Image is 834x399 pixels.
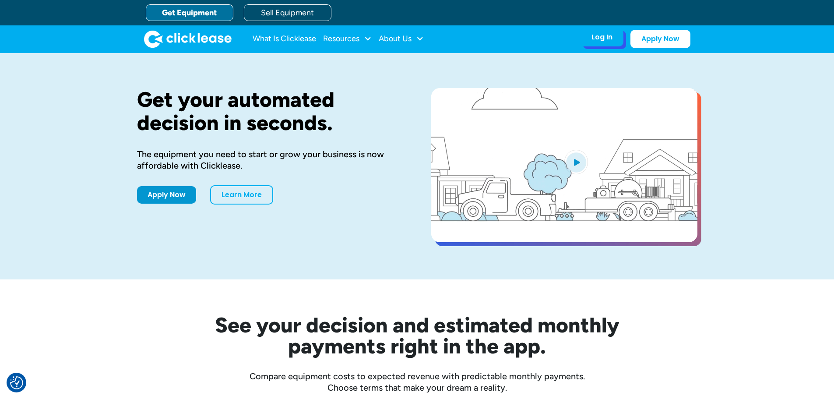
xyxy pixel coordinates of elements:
[146,4,233,21] a: Get Equipment
[144,30,232,48] img: Clicklease logo
[137,371,697,393] div: Compare equipment costs to expected revenue with predictable monthly payments. Choose terms that ...
[137,148,403,171] div: The equipment you need to start or grow your business is now affordable with Clicklease.
[137,88,403,134] h1: Get your automated decision in seconds.
[323,30,372,48] div: Resources
[10,376,23,389] button: Consent Preferences
[253,30,316,48] a: What Is Clicklease
[591,33,612,42] div: Log In
[172,314,662,357] h2: See your decision and estimated monthly payments right in the app.
[564,150,588,174] img: Blue play button logo on a light blue circular background
[630,30,690,48] a: Apply Now
[379,30,424,48] div: About Us
[210,185,273,205] a: Learn More
[144,30,232,48] a: home
[244,4,331,21] a: Sell Equipment
[10,376,23,389] img: Revisit consent button
[431,88,697,242] a: open lightbox
[137,186,196,204] a: Apply Now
